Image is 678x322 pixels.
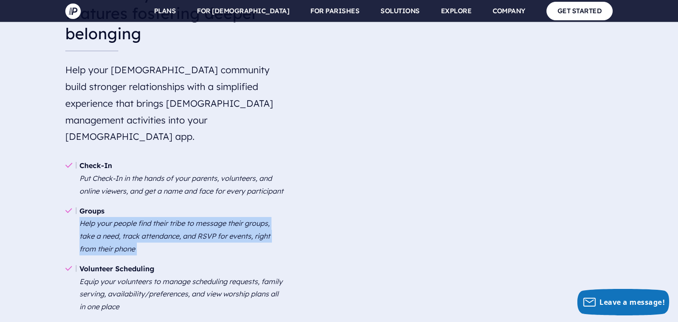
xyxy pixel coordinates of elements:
b: Check-In [79,161,112,170]
span: Leave a message! [599,297,665,307]
em: Put Check-In in the hands of your parents, volunteers, and online viewers, and get a name and fac... [79,174,283,195]
a: GET STARTED [546,2,613,20]
b: Volunteer Scheduling [79,264,154,273]
h5: Help your [DEMOGRAPHIC_DATA] community build stronger relationships with a simplified experience ... [65,58,285,149]
b: Groups [79,206,105,215]
em: Equip your volunteers to manage scheduling requests, family serving, availability/preferences, an... [79,277,282,311]
button: Leave a message! [577,289,669,315]
em: Help your people find their tribe to message their groups, take a need, track attendance, and RSV... [79,219,270,253]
